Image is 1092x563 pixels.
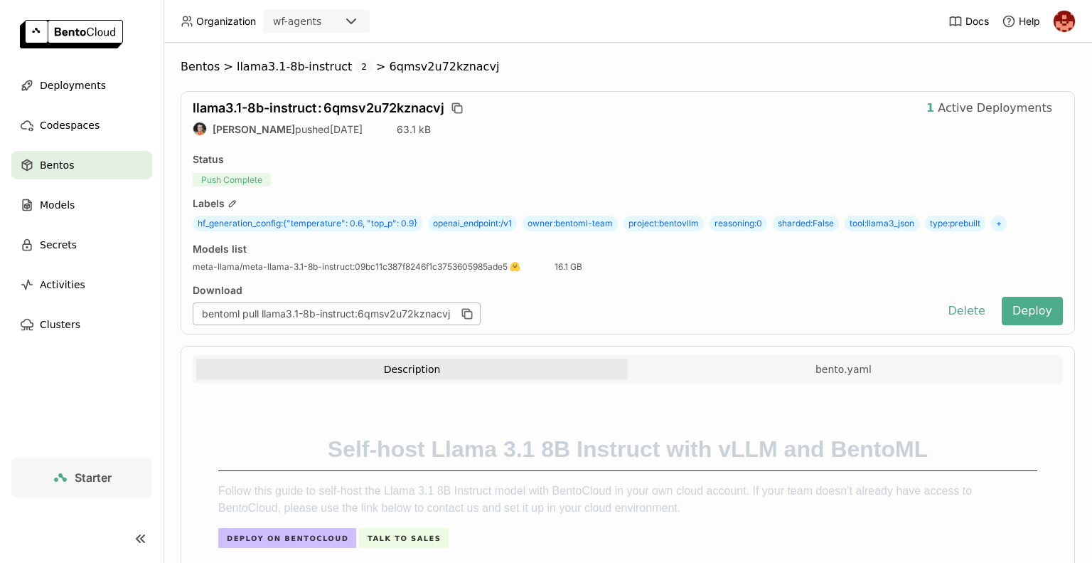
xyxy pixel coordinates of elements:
[40,316,80,333] span: Clusters
[428,216,517,231] span: openai_endpoint : /v1
[916,94,1063,122] button: 1Active Deployments
[181,60,220,74] span: Bentos
[373,60,390,74] span: >
[237,60,373,74] div: llama3.1-8b-instruct2
[193,153,1063,166] div: Status
[509,261,522,273] img: Hugging Face
[273,14,321,28] div: wf-agents
[213,123,295,135] strong: [PERSON_NAME]
[318,100,322,115] span: :
[355,60,373,74] span: 2
[40,77,106,94] span: Deployments
[948,14,989,28] a: Docs
[40,276,85,293] span: Activities
[193,261,582,273] a: meta-llama/meta-llama-3.1-8b-instruct:09bc11c387f8246f1c3753605985ade5huggingface16.1 GB
[220,60,237,74] span: >
[845,216,919,231] span: tool : llama3_json
[193,122,206,135] img: Sean Sheng
[390,60,500,74] span: 6qmsv2u72kznacvj
[555,261,582,273] span: 16.1 GB
[11,111,152,140] a: Codespaces
[193,173,271,186] span: Push Complete
[218,435,1037,471] h1: Self-host Llama 3.1 8B Instruct with vLLM and BentoML
[1019,15,1040,28] span: Help
[75,470,112,485] span: Starter
[1002,297,1063,325] button: Deploy
[938,101,1052,115] span: Active Deployments
[11,231,152,259] a: Secrets
[1054,11,1075,32] img: prasanth nandanuru
[1002,14,1040,28] div: Help
[218,528,356,548] img: Deploy on BentoCloud
[330,123,363,135] span: [DATE]
[937,297,996,325] button: Delete
[11,71,152,100] a: Deployments
[40,196,75,214] span: Models
[40,117,100,134] span: Codespaces
[397,123,431,135] span: 63.1 kB
[193,100,444,115] span: llama3.1-8b-instruct 6qmsv2u72kznacvj
[925,216,985,231] span: type : prebuilt
[623,216,704,231] span: project : bentovllm
[11,151,152,179] a: Bentos
[773,216,839,231] span: sharded : False
[991,216,1007,231] span: +
[218,483,1037,517] p: Follow this guide to self-host the Llama 3.1 8B Instruct model with BentoCloud in your own cloud ...
[11,458,152,498] a: Starter
[196,15,256,28] span: Organization
[193,122,363,136] div: pushed
[193,261,520,273] span: meta-llama/meta-llama-3.1-8b-instruct : 09bc11c387f8246f1c3753605985ade5
[628,359,1059,380] button: bento.yaml
[926,101,934,115] strong: 1
[181,60,1075,74] nav: Breadcrumbs navigation
[11,191,152,219] a: Models
[323,15,324,29] input: Selected wf-agents.
[237,60,352,74] span: llama3.1-8b-instruct
[523,216,618,231] span: owner : bentoml-team
[710,216,767,231] span: reasoning : 0
[196,359,628,380] button: Description
[965,15,989,28] span: Docs
[193,302,481,325] div: bentoml pull llama3.1-8b-instruct:6qmsv2u72kznacvj
[193,243,247,256] div: Models list
[11,310,152,339] a: Clusters
[193,216,422,231] span: hf_generation_config : {"temperature": 0.6, "top_p": 0.9}
[359,528,448,548] img: Talk to sales
[40,157,74,174] span: Bentos
[11,270,152,299] a: Activities
[193,284,931,297] div: Download
[20,20,123,48] img: logo
[193,197,1063,210] div: Labels
[40,236,77,253] span: Secrets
